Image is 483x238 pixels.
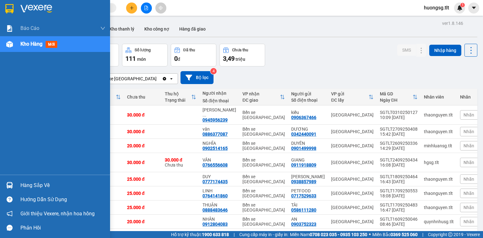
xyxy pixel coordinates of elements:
[171,231,229,238] span: Hỗ trợ kỹ thuật:
[380,188,418,193] div: SGTLT1709250553
[210,68,217,74] sup: 4
[141,3,152,14] button: file-add
[127,160,158,165] div: 30.000 đ
[162,76,167,81] svg: Clear value
[328,89,377,105] th: Toggle SortBy
[331,98,369,103] div: ĐC lấy
[127,205,158,210] div: 25.000 đ
[104,21,139,37] button: Kho thanh lý
[464,205,474,210] span: Nhãn
[380,207,418,212] div: 16:47 [DATE]
[380,202,418,207] div: SGTLT1709250483
[291,91,325,96] div: Người gửi
[46,41,57,48] span: mới
[203,217,236,222] div: NHÂN
[139,21,174,37] button: Kho công nợ
[20,223,105,233] div: Phản hồi
[391,232,418,237] strong: 0369 525 060
[380,115,418,120] div: 10:09 [DATE]
[397,44,416,56] button: SMS
[137,57,146,62] span: món
[419,4,454,12] span: huongsg.tlt
[380,222,418,227] div: 08:46 [DATE]
[162,89,199,105] th: Toggle SortBy
[232,48,248,52] div: Chưa thu
[203,222,228,227] div: 0912804083
[157,76,158,82] input: Selected Bến xe Tiền Giang.
[331,91,369,96] div: VP gửi
[380,217,418,222] div: SGTLT1609250046
[464,160,474,165] span: Nhãn
[180,71,214,84] button: Bộ lọc
[183,48,195,52] div: Đã thu
[457,5,463,11] img: icon-new-feature
[174,21,211,37] button: Hàng đã giao
[203,117,228,122] div: 0945956239
[242,202,285,212] div: Bến xe [GEOGRAPHIC_DATA]
[239,231,288,238] span: Cung cấp máy in - giấy in:
[291,110,325,115] div: kiều
[169,76,174,81] svg: open
[203,162,228,167] div: 0766556608
[464,129,474,134] span: Nhãn
[203,207,228,212] div: 0888483646
[291,132,316,137] div: 0342440091
[291,202,325,207] div: TÀI
[242,157,285,167] div: Bến xe [GEOGRAPHIC_DATA]
[310,232,367,237] strong: 0708 023 035 - 0935 103 250
[380,98,413,103] div: Ngày ĐH
[291,127,325,132] div: DƯƠNG
[6,41,13,48] img: warehouse-icon
[127,143,158,148] div: 20.000 đ
[122,44,168,66] button: Số lượng111món
[174,55,178,62] span: 0
[127,177,158,182] div: 25.000 đ
[422,231,423,238] span: |
[242,188,285,198] div: Bến xe [GEOGRAPHIC_DATA]
[203,98,236,103] div: Số điện thoại
[442,20,463,27] div: ver 1.8.146
[127,129,158,134] div: 30.000 đ
[203,107,236,117] div: CHÂU THỊNH PHÁT
[291,193,316,198] div: 0717529633
[331,205,374,210] div: [GEOGRAPHIC_DATA]
[20,195,105,204] div: Hướng dẫn sử dụng
[242,98,280,103] div: ĐC giao
[242,127,285,137] div: Bến xe [GEOGRAPHIC_DATA]
[424,129,454,134] div: thaonguyen.tlt
[331,129,374,134] div: [GEOGRAPHIC_DATA]
[380,174,418,179] div: SGTLT1809250464
[203,174,236,179] div: DUY
[203,193,228,198] div: 0764141860
[7,225,13,231] span: message
[242,174,285,184] div: Bến xe [GEOGRAPHIC_DATA]
[448,232,452,237] span: copyright
[380,157,418,162] div: SGTLT2409250434
[203,157,236,162] div: VÂN
[203,231,236,236] div: PHƯỢNG
[291,162,316,167] div: 0911918809
[424,177,454,182] div: thaonguyen.tlt
[468,3,479,14] button: caret-down
[291,207,316,212] div: 0586111280
[291,217,325,222] div: AN
[377,89,421,105] th: Toggle SortBy
[127,191,158,196] div: 25.000 đ
[331,191,374,196] div: [GEOGRAPHIC_DATA]
[380,193,418,198] div: 18:08 [DATE]
[291,231,325,236] div: Đại Thành
[203,132,228,137] div: 0886377087
[126,3,137,14] button: plus
[165,157,196,162] div: 30.000 đ
[291,179,316,184] div: 0938857989
[464,219,474,224] span: Nhãn
[219,44,265,66] button: Chưa thu3,49 triệu
[380,179,418,184] div: 16:43 [DATE]
[20,181,105,190] div: Hàng sắp về
[291,146,316,151] div: 0901499998
[291,174,325,179] div: THANH PHÚC
[424,143,454,148] div: minhluansg.tlt
[203,127,236,132] div: vân
[380,91,413,96] div: Mã GD
[380,127,418,132] div: SGTLT2709250408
